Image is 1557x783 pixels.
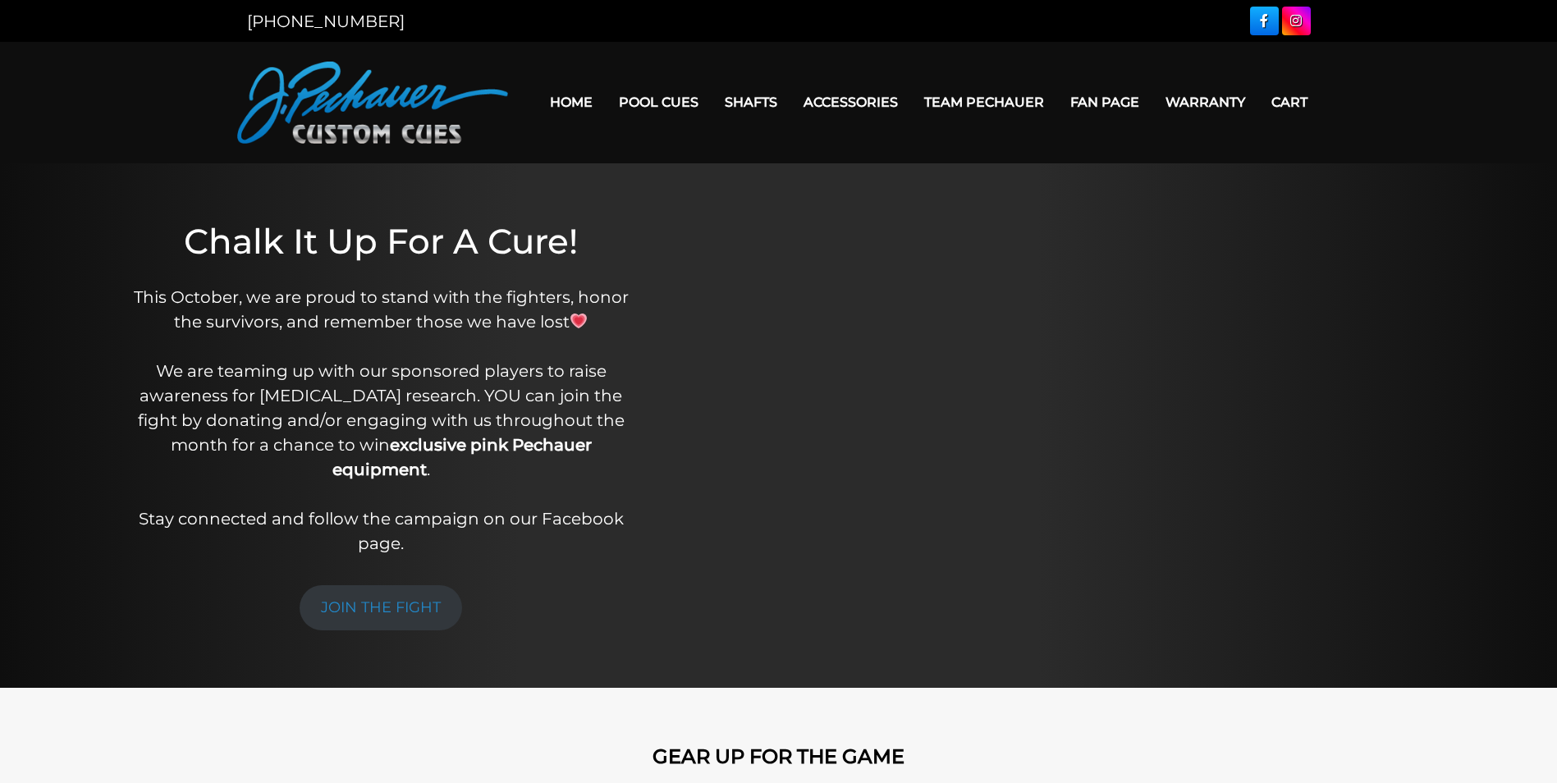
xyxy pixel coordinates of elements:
[1258,81,1321,123] a: Cart
[300,585,462,630] a: JOIN THE FIGHT
[606,81,712,123] a: Pool Cues
[125,285,637,556] p: This October, we are proud to stand with the fighters, honor the survivors, and remember those we...
[537,81,606,123] a: Home
[1152,81,1258,123] a: Warranty
[790,81,911,123] a: Accessories
[712,81,790,123] a: Shafts
[332,435,592,479] strong: exclusive pink Pechauer equipment
[653,744,904,768] strong: GEAR UP FOR THE GAME
[125,221,637,262] h1: Chalk It Up For A Cure!
[237,62,508,144] img: Pechauer Custom Cues
[570,313,587,329] img: 💗
[1057,81,1152,123] a: Fan Page
[911,81,1057,123] a: Team Pechauer
[247,11,405,31] a: [PHONE_NUMBER]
